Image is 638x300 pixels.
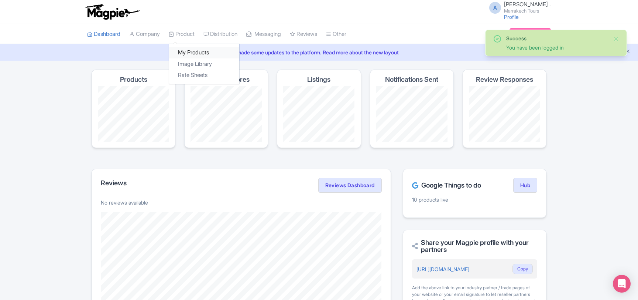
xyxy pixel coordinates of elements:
[512,264,533,274] button: Copy
[613,34,619,43] button: Close
[416,266,469,272] a: [URL][DOMAIN_NAME]
[87,24,120,44] a: Dashboard
[169,24,195,44] a: Product
[318,178,382,193] a: Reviews Dashboard
[307,76,330,83] h4: Listings
[506,34,607,42] div: Success
[513,178,537,193] a: Hub
[625,48,631,56] button: Close announcement
[120,76,147,83] h4: Products
[129,24,160,44] a: Company
[203,24,237,44] a: Distribution
[290,24,317,44] a: Reviews
[412,182,481,189] h2: Google Things to do
[412,196,537,203] p: 10 products live
[246,24,281,44] a: Messaging
[101,199,382,206] p: No reviews available
[169,47,239,58] a: My Products
[613,275,631,293] div: Open Intercom Messenger
[506,44,607,51] div: You have been logged in
[169,58,239,70] a: Image Library
[326,24,346,44] a: Other
[504,9,551,13] small: Marrakech Tours
[485,1,551,13] a: A [PERSON_NAME] . Marrakech Tours
[412,239,537,254] h2: Share your Magpie profile with your partners
[101,179,127,187] h2: Reviews
[4,48,634,56] a: We made some updates to the platform. Read more about the new layout
[504,14,519,20] a: Profile
[169,70,239,81] a: Rate Sheets
[489,2,501,14] span: A
[510,28,551,39] a: Subscription
[83,4,141,20] img: logo-ab69f6fb50320c5b225c76a69d11143b.png
[504,1,551,8] span: [PERSON_NAME] .
[476,76,533,83] h4: Review Responses
[385,76,438,83] h4: Notifications Sent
